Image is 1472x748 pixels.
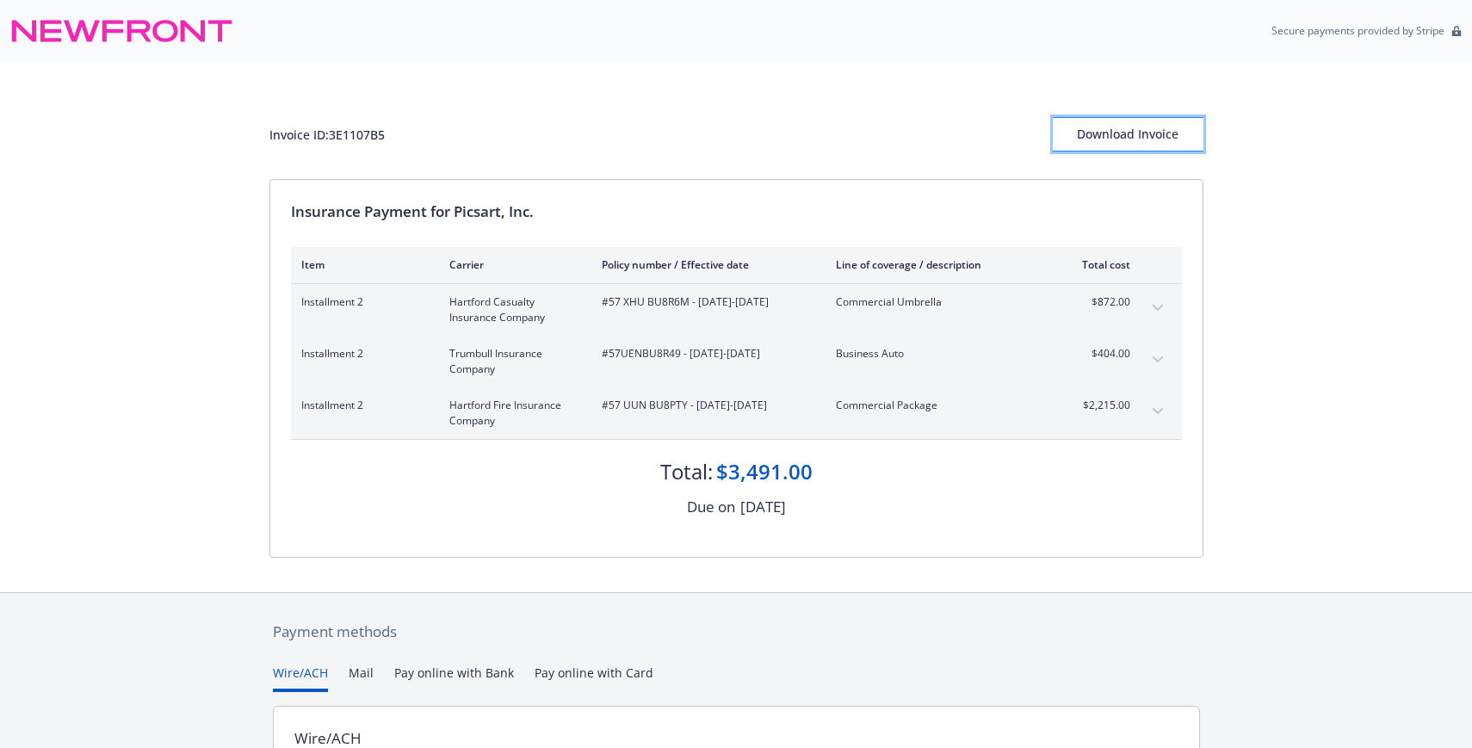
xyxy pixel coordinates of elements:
[273,621,1200,643] div: Payment methods
[291,387,1182,439] div: Installment 2Hartford Fire Insurance Company#57 UUN BU8PTY - [DATE]-[DATE]Commercial Package$2,21...
[449,294,574,325] span: Hartford Casualty Insurance Company
[301,346,422,362] span: Installment 2
[394,664,514,692] button: Pay online with Bank
[836,346,1038,362] span: Business Auto
[291,284,1182,336] div: Installment 2Hartford Casualty Insurance Company#57 XHU BU8R6M - [DATE]-[DATE]Commercial Umbrella...
[740,496,786,518] div: [DATE]
[1066,257,1130,272] div: Total cost
[449,346,574,377] span: Trumbull Insurance Company
[273,664,328,692] button: Wire/ACH
[836,257,1038,272] div: Line of coverage / description
[836,294,1038,310] span: Commercial Umbrella
[349,664,374,692] button: Mail
[1066,398,1130,413] span: $2,215.00
[716,457,813,486] div: $3,491.00
[836,398,1038,413] span: Commercial Package
[1066,294,1130,310] span: $872.00
[535,664,653,692] button: Pay online with Card
[291,336,1182,387] div: Installment 2Trumbull Insurance Company#57UENBU8R49 - [DATE]-[DATE]Business Auto$404.00expand con...
[301,257,422,272] div: Item
[1053,118,1203,151] div: Download Invoice
[301,294,422,310] span: Installment 2
[602,257,808,272] div: Policy number / Effective date
[1144,398,1172,425] button: expand content
[449,398,574,429] span: Hartford Fire Insurance Company
[1144,346,1172,374] button: expand content
[687,496,735,518] div: Due on
[291,201,1182,223] div: Insurance Payment for Picsart, Inc.
[602,398,808,413] span: #57 UUN BU8PTY - [DATE]-[DATE]
[1144,294,1172,322] button: expand content
[1271,23,1444,38] p: Secure payments provided by Stripe
[449,257,574,272] div: Carrier
[1053,117,1203,151] button: Download Invoice
[1066,346,1130,362] span: $404.00
[602,346,808,362] span: #57UENBU8R49 - [DATE]-[DATE]
[269,126,385,144] div: Invoice ID: 3E1107B5
[301,398,422,413] span: Installment 2
[602,294,808,310] span: #57 XHU BU8R6M - [DATE]-[DATE]
[660,457,713,486] div: Total:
